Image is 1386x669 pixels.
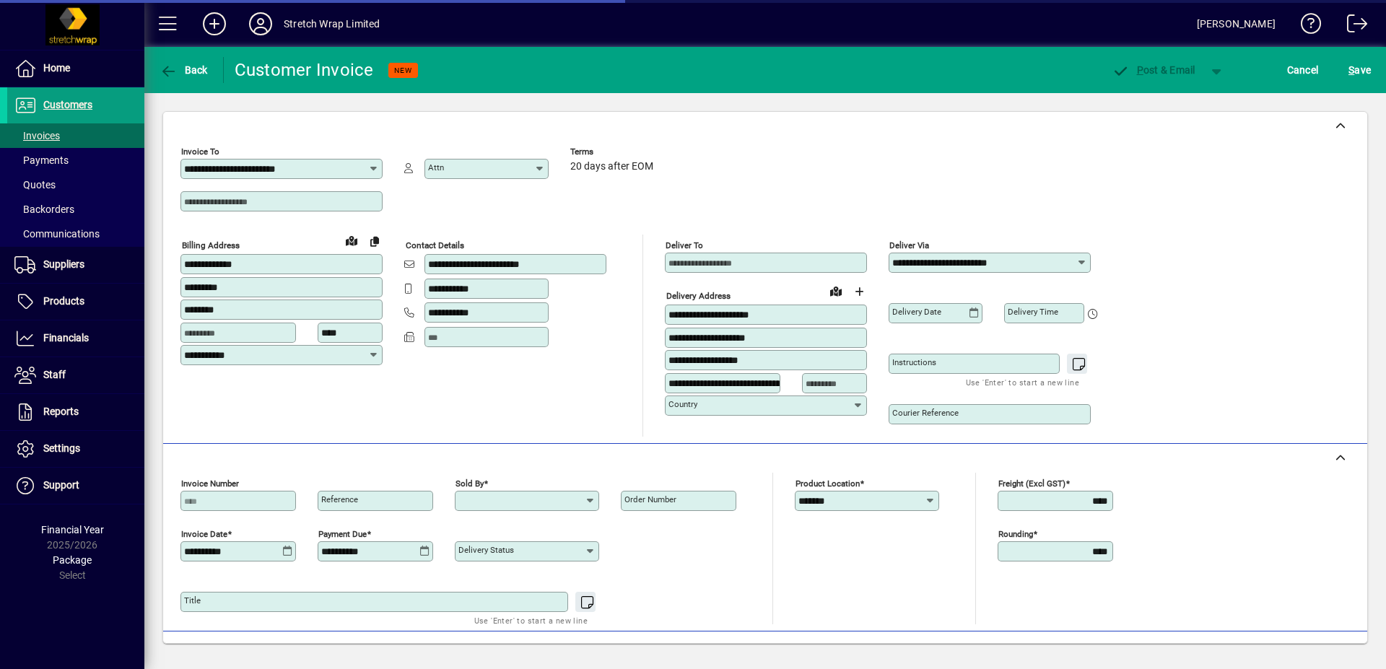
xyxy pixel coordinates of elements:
[1104,57,1203,83] button: Post & Email
[998,529,1033,539] mat-label: Rounding
[892,357,936,367] mat-label: Instructions
[144,57,224,83] app-page-header-button: Back
[43,479,79,491] span: Support
[474,612,588,629] mat-hint: Use 'Enter' to start a new line
[7,51,144,87] a: Home
[7,357,144,393] a: Staff
[668,399,697,409] mat-label: Country
[1287,58,1319,82] span: Cancel
[892,408,959,418] mat-label: Courier Reference
[428,162,444,172] mat-label: Attn
[7,123,144,148] a: Invoices
[866,639,951,665] button: Product History
[43,332,89,344] span: Financials
[998,478,1065,489] mat-label: Freight (excl GST)
[318,529,367,539] mat-label: Payment due
[363,229,386,253] button: Copy to Delivery address
[43,406,79,417] span: Reports
[796,478,860,489] mat-label: Product location
[966,374,1079,390] mat-hint: Use 'Enter' to start a new line
[1269,640,1328,663] span: Product
[7,431,144,467] a: Settings
[14,179,56,191] span: Quotes
[892,307,941,317] mat-label: Delivery date
[1137,64,1143,76] span: P
[1197,12,1276,35] div: [PERSON_NAME]
[160,64,208,76] span: Back
[14,204,74,215] span: Backorders
[53,554,92,566] span: Package
[43,99,92,110] span: Customers
[824,279,847,302] a: View on map
[181,529,227,539] mat-label: Invoice date
[7,247,144,283] a: Suppliers
[7,394,144,430] a: Reports
[1336,3,1368,50] a: Logout
[7,468,144,504] a: Support
[1112,64,1195,76] span: ost & Email
[43,62,70,74] span: Home
[14,154,69,166] span: Payments
[41,524,104,535] span: Financial Year
[394,66,412,75] span: NEW
[847,280,871,303] button: Choose address
[570,161,653,172] span: 20 days after EOM
[458,545,514,555] mat-label: Delivery status
[191,11,237,37] button: Add
[1283,57,1322,83] button: Cancel
[321,494,358,504] mat-label: Reference
[7,284,144,320] a: Products
[456,478,484,489] mat-label: Sold by
[871,640,945,663] span: Product History
[43,442,80,454] span: Settings
[235,58,374,82] div: Customer Invoice
[14,228,100,240] span: Communications
[1348,58,1371,82] span: ave
[14,130,60,141] span: Invoices
[156,57,212,83] button: Back
[7,320,144,357] a: Financials
[284,12,380,35] div: Stretch Wrap Limited
[7,222,144,246] a: Communications
[624,494,676,504] mat-label: Order number
[181,478,239,489] mat-label: Invoice number
[666,240,703,250] mat-label: Deliver To
[43,258,84,270] span: Suppliers
[1262,639,1335,665] button: Product
[570,147,657,157] span: Terms
[43,295,84,307] span: Products
[7,148,144,172] a: Payments
[340,229,363,252] a: View on map
[7,197,144,222] a: Backorders
[181,147,219,157] mat-label: Invoice To
[889,240,929,250] mat-label: Deliver via
[1008,307,1058,317] mat-label: Delivery time
[1345,57,1374,83] button: Save
[7,172,144,197] a: Quotes
[237,11,284,37] button: Profile
[1290,3,1322,50] a: Knowledge Base
[43,369,66,380] span: Staff
[184,595,201,605] mat-label: Title
[1348,64,1354,76] span: S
